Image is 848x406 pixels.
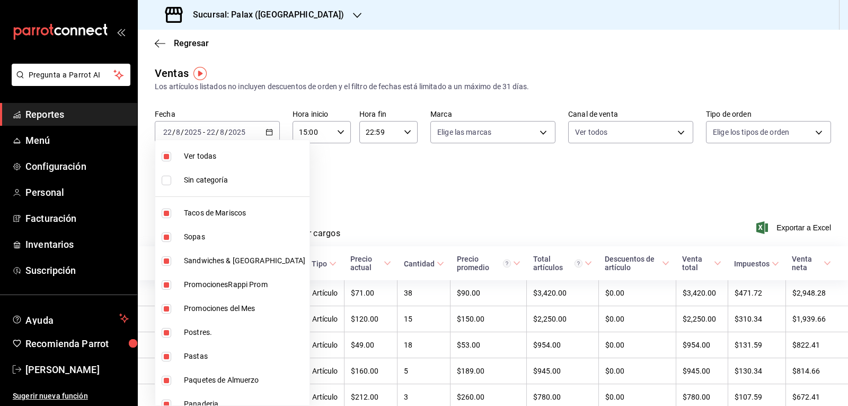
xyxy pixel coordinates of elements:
[184,327,305,338] span: Postres.
[193,67,207,80] img: Tooltip marker
[184,279,305,290] span: PromocionesRappi Prom
[184,208,305,219] span: Tacos de Mariscos
[184,255,305,266] span: Sandwiches & [GEOGRAPHIC_DATA]
[184,303,305,314] span: Promociones del Mes
[184,231,305,243] span: Sopas
[184,351,305,362] span: Pastas
[184,175,305,186] span: Sin categoría
[184,151,305,162] span: Ver todas
[184,375,305,386] span: Paquetes de Almuerzo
